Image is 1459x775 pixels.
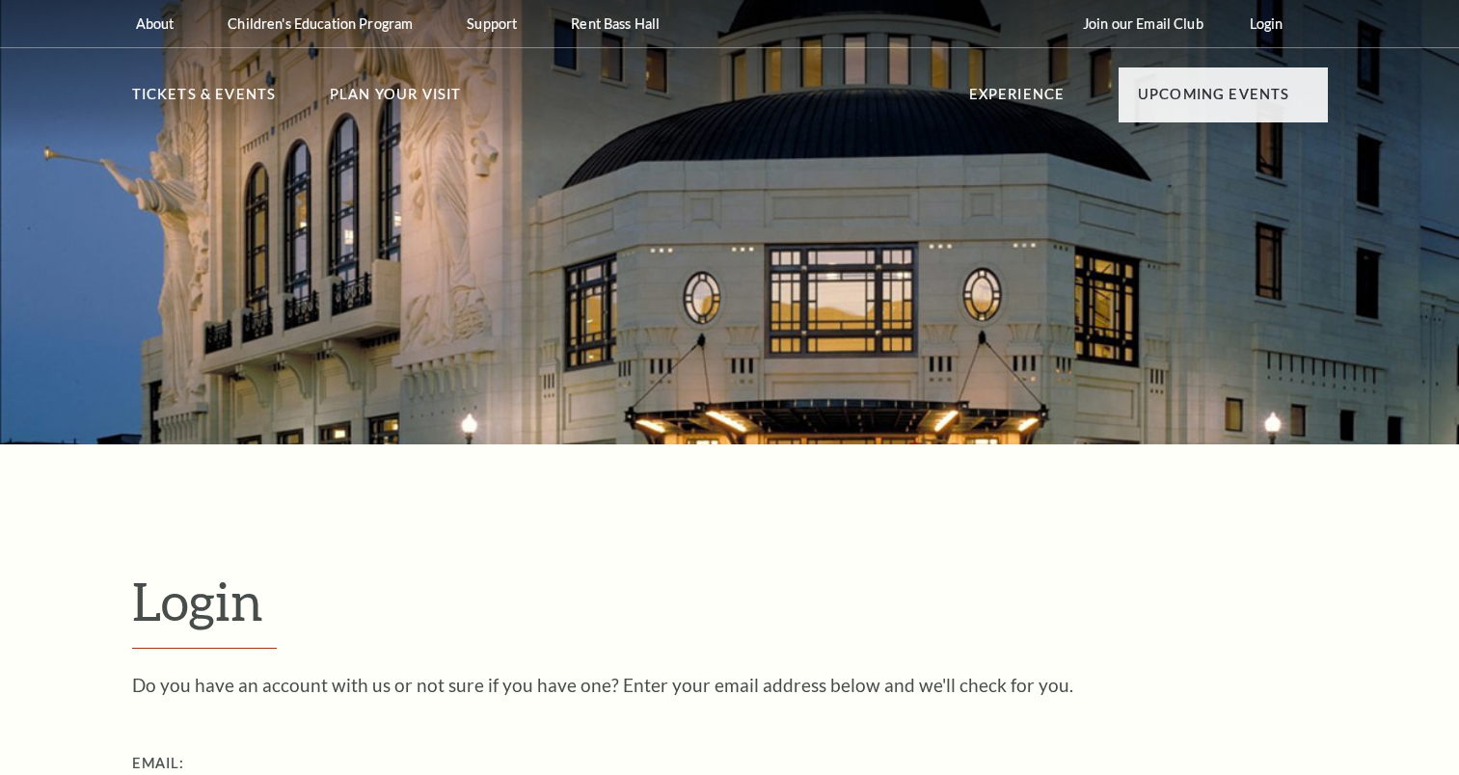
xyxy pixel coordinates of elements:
[132,755,185,771] label: Email:
[571,15,660,32] p: Rent Bass Hall
[330,83,462,118] p: Plan Your Visit
[132,83,277,118] p: Tickets & Events
[136,15,175,32] p: About
[132,570,263,631] span: Login
[132,676,1328,694] p: Do you have an account with us or not sure if you have one? Enter your email address below and we...
[467,15,517,32] p: Support
[969,83,1066,118] p: Experience
[1138,83,1290,118] p: Upcoming Events
[228,15,413,32] p: Children's Education Program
